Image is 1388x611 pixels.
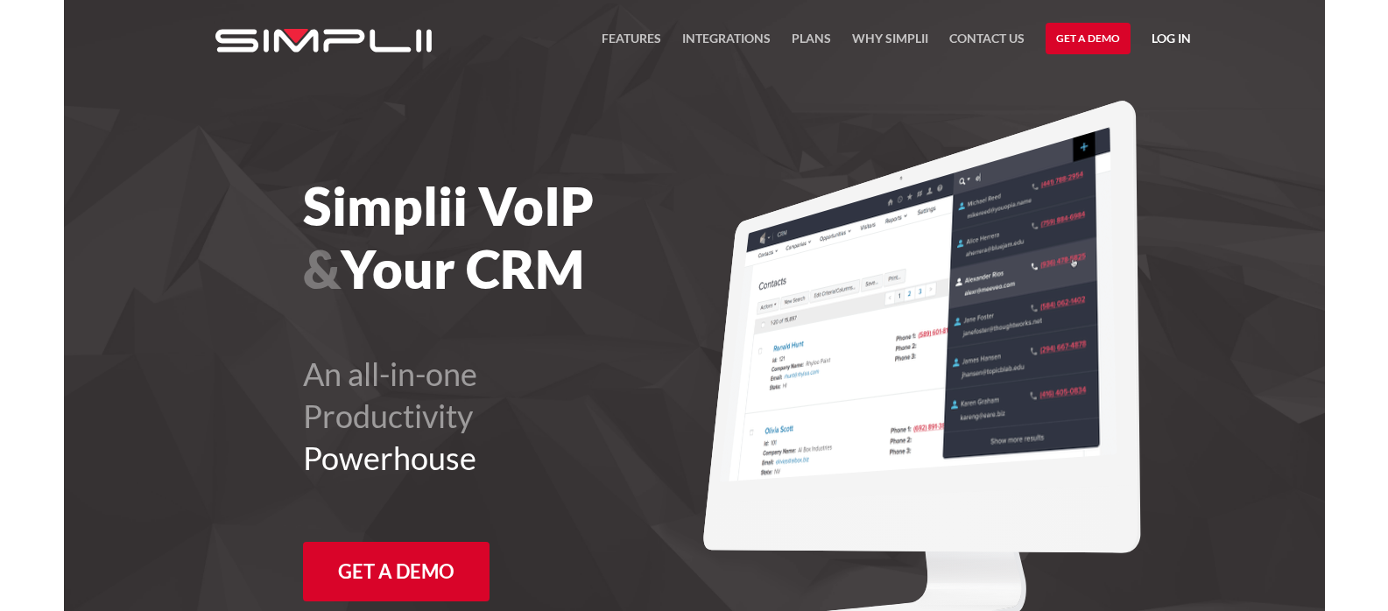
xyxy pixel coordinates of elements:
[303,237,341,300] span: &
[792,28,831,60] a: Plans
[1046,23,1131,54] a: Get a Demo
[852,28,928,60] a: Why Simplii
[682,28,771,60] a: Integrations
[602,28,661,60] a: FEATURES
[303,542,490,601] a: Get a Demo
[949,28,1025,60] a: Contact US
[215,29,432,53] img: Simplii
[1152,28,1191,54] a: Log in
[303,353,791,479] h2: An all-in-one Productivity
[303,439,476,477] span: Powerhouse
[303,174,791,300] h1: Simplii VoIP Your CRM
